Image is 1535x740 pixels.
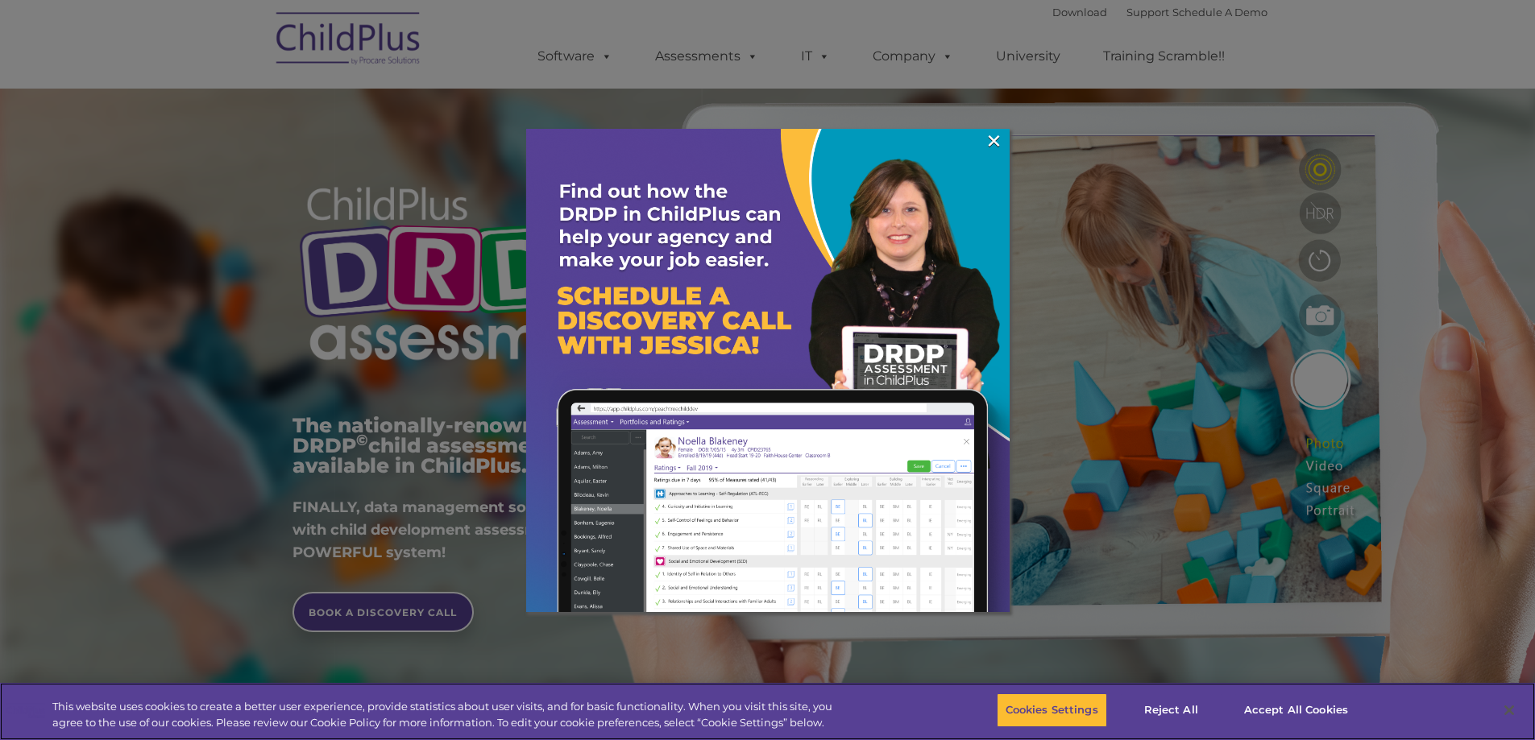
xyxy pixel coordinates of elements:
button: Accept All Cookies [1235,693,1357,727]
div: This website uses cookies to create a better user experience, provide statistics about user visit... [52,699,844,730]
button: Reject All [1121,693,1222,727]
button: Close [1491,692,1527,728]
button: Cookies Settings [997,693,1107,727]
a: × [985,133,1003,149]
